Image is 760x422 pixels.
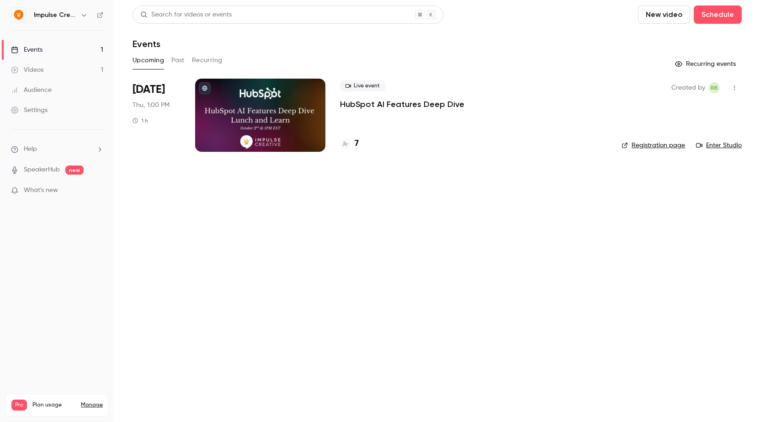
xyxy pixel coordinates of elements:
[133,101,170,110] span: Thu, 1:00 PM
[671,82,705,93] span: Created by
[671,57,742,71] button: Recurring events
[11,45,43,54] div: Events
[92,187,103,195] iframe: Noticeable Trigger
[340,138,359,150] a: 7
[133,38,160,49] h1: Events
[24,186,58,195] span: What's new
[622,141,685,150] a: Registration page
[24,144,37,154] span: Help
[709,82,720,93] span: Remington Begg
[11,144,103,154] li: help-dropdown-opener
[133,117,148,124] div: 1 h
[696,141,742,150] a: Enter Studio
[133,79,181,152] div: Oct 2 Thu, 1:00 PM (America/New York)
[24,165,60,175] a: SpeakerHub
[81,401,103,409] a: Manage
[192,53,223,68] button: Recurring
[133,82,165,97] span: [DATE]
[694,5,742,24] button: Schedule
[711,82,718,93] span: RB
[140,10,232,20] div: Search for videos or events
[32,401,75,409] span: Plan usage
[11,8,26,22] img: Impulse Creative
[34,11,77,20] h6: Impulse Creative
[11,106,48,115] div: Settings
[355,138,359,150] h4: 7
[65,166,84,175] span: new
[340,80,385,91] span: Live event
[133,53,164,68] button: Upcoming
[11,85,52,95] div: Audience
[340,99,464,110] a: HubSpot AI Features Deep Dive
[171,53,185,68] button: Past
[11,400,27,411] span: Pro
[638,5,690,24] button: New video
[11,65,43,75] div: Videos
